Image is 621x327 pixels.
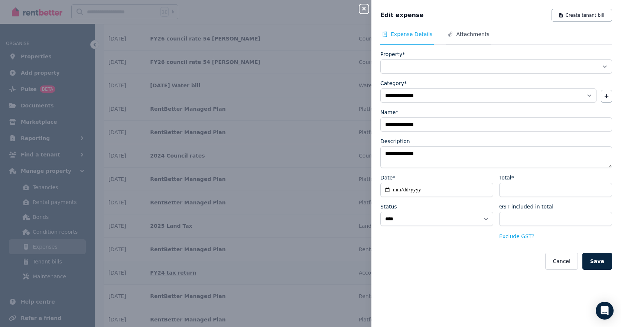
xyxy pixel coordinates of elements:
button: Save [582,253,612,270]
label: Status [380,203,397,210]
span: Attachments [456,30,489,38]
div: Open Intercom Messenger [596,302,614,320]
label: Date* [380,174,395,181]
label: GST included in total [499,203,553,210]
label: Description [380,137,410,145]
label: Total* [499,174,514,181]
nav: Tabs [380,30,612,45]
label: Property* [380,51,405,58]
button: Exclude GST? [499,233,534,240]
label: Category* [380,80,407,87]
span: Expense Details [391,30,432,38]
button: Create tenant bill [552,9,612,22]
span: Edit expense [380,11,423,20]
button: Cancel [545,253,578,270]
label: Name* [380,109,398,116]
